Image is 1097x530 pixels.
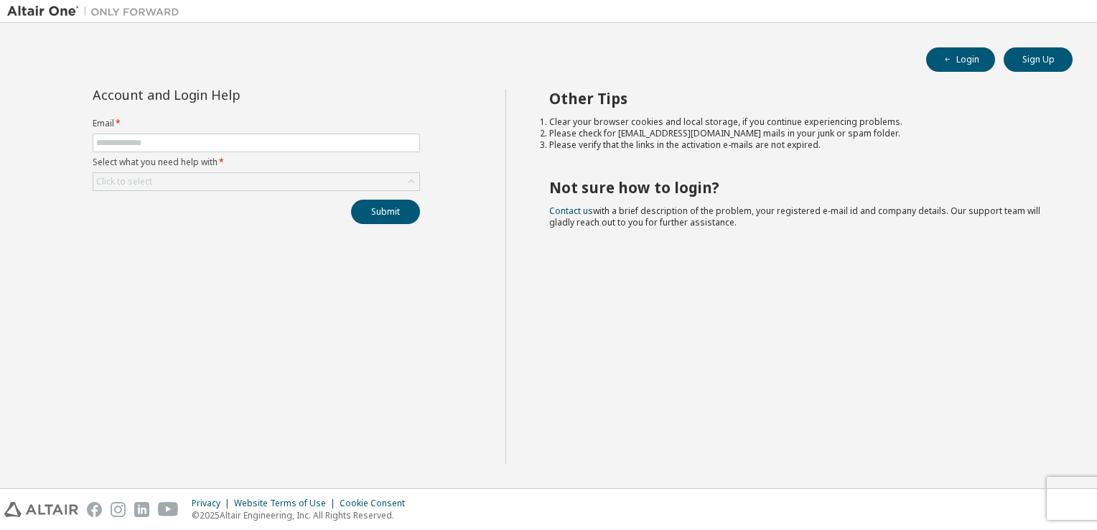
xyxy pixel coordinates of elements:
li: Please check for [EMAIL_ADDRESS][DOMAIN_NAME] mails in your junk or spam folder. [549,128,1047,139]
label: Email [93,118,420,129]
img: facebook.svg [87,502,102,517]
img: Altair One [7,4,187,19]
button: Login [926,47,995,72]
div: Click to select [93,173,419,190]
div: Privacy [192,498,234,509]
div: Cookie Consent [340,498,414,509]
h2: Not sure how to login? [549,178,1047,197]
div: Website Terms of Use [234,498,340,509]
div: Click to select [96,176,152,187]
a: Contact us [549,205,593,217]
div: Account and Login Help [93,89,355,101]
li: Clear your browser cookies and local storage, if you continue experiencing problems. [549,116,1047,128]
p: © 2025 Altair Engineering, Inc. All Rights Reserved. [192,509,414,521]
img: linkedin.svg [134,502,149,517]
img: altair_logo.svg [4,502,78,517]
span: with a brief description of the problem, your registered e-mail id and company details. Our suppo... [549,205,1040,228]
label: Select what you need help with [93,157,420,168]
img: youtube.svg [158,502,179,517]
li: Please verify that the links in the activation e-mails are not expired. [549,139,1047,151]
button: Sign Up [1004,47,1073,72]
button: Submit [351,200,420,224]
h2: Other Tips [549,89,1047,108]
img: instagram.svg [111,502,126,517]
